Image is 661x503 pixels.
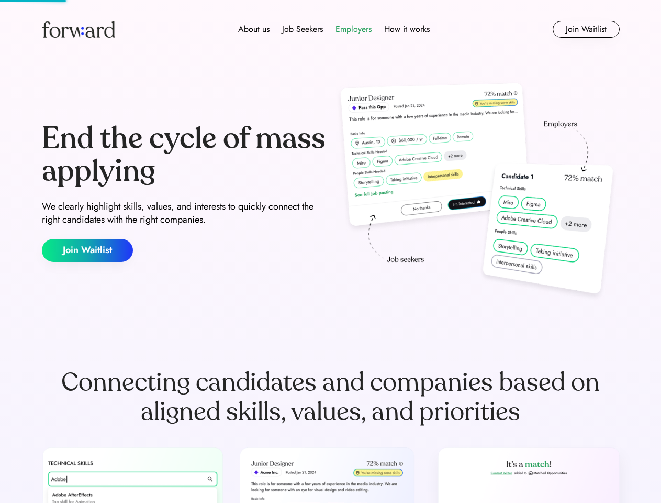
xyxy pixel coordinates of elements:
[384,23,430,36] div: How it works
[42,200,327,226] div: We clearly highlight skills, values, and interests to quickly connect the right candidates with t...
[42,368,620,427] div: Connecting candidates and companies based on aligned skills, values, and priorities
[42,123,327,187] div: End the cycle of mass applying
[282,23,323,36] div: Job Seekers
[335,80,620,305] img: hero-image.png
[335,23,372,36] div: Employers
[42,21,115,38] img: Forward logo
[553,21,620,38] button: Join Waitlist
[238,23,270,36] div: About us
[42,239,133,262] button: Join Waitlist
